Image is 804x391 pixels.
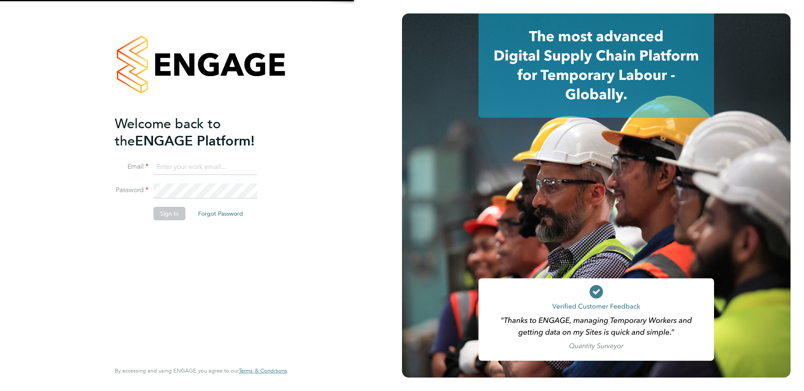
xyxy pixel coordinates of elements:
label: Password [115,186,148,195]
button: Sign In [153,207,185,220]
span: By accessing and using ENGAGE you agree to our [115,367,287,374]
span: Welcome back to the [115,116,221,149]
label: Email [115,162,148,171]
input: Enter your work email... [153,160,257,175]
a: Terms & Conditions [239,367,287,374]
span: Terms & Conditions [239,367,287,374]
h2: ENGAGE Platform! [115,115,279,150]
button: Forgot Password [191,207,250,220]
